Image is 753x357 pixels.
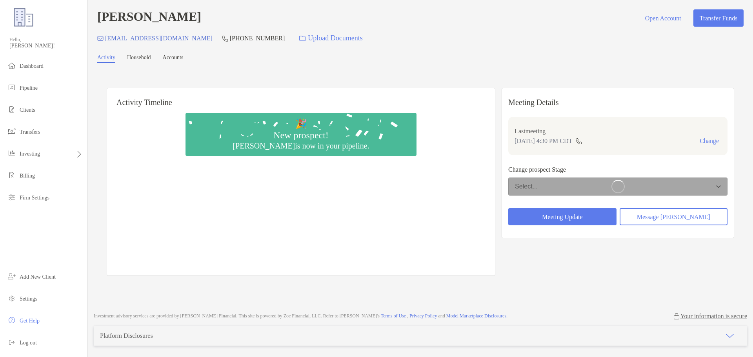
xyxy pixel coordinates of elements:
span: Get Help [20,318,40,324]
span: Firm Settings [20,195,49,201]
img: pipeline icon [7,83,16,92]
h4: [PERSON_NAME] [97,9,201,27]
span: Log out [20,340,37,346]
h6: Activity Timeline [107,88,495,107]
img: firm-settings icon [7,192,16,202]
a: Upload Documents [294,30,367,47]
p: [DATE] 4:30 PM CDT [515,136,572,146]
span: Investing [20,151,40,157]
span: Pipeline [20,85,38,91]
span: [PERSON_NAME]! [9,43,83,49]
img: transfers icon [7,127,16,136]
div: [PERSON_NAME] is now in your pipeline. [229,141,372,150]
span: Dashboard [20,63,44,69]
p: Last meeting [515,126,721,136]
img: dashboard icon [7,61,16,70]
img: logout icon [7,337,16,347]
span: Settings [20,296,37,302]
span: Add New Client [20,274,56,280]
div: 🎉 [292,118,310,130]
img: get-help icon [7,315,16,325]
a: Accounts [163,54,184,63]
img: button icon [299,36,306,41]
img: Email Icon [97,36,104,41]
div: Platform Disclosures [100,332,153,339]
button: Transfer Funds [693,9,744,27]
img: icon arrow [725,331,735,341]
p: Your information is secure [680,312,747,320]
img: add_new_client icon [7,272,16,281]
a: Model Marketplace Disclosures [446,313,506,319]
p: Change prospect Stage [508,165,728,174]
button: Open Account [639,9,687,27]
button: Meeting Update [508,208,616,225]
img: billing icon [7,170,16,180]
a: Privacy Policy [409,313,437,319]
img: Confetti [186,113,417,149]
a: Household [127,54,151,63]
img: settings icon [7,294,16,303]
img: investing icon [7,149,16,158]
span: Transfers [20,129,40,135]
img: clients icon [7,105,16,114]
a: Terms of Use [381,313,406,319]
span: Billing [20,173,35,179]
p: Investment advisory services are provided by [PERSON_NAME] Financial . This site is powered by Zo... [94,313,507,319]
img: Zoe Logo [9,3,38,31]
div: New prospect! [270,130,332,141]
p: [PHONE_NUMBER] [230,33,285,43]
button: Message [PERSON_NAME] [620,208,728,225]
img: Phone Icon [222,35,228,42]
p: [EMAIL_ADDRESS][DOMAIN_NAME] [105,33,213,43]
img: communication type [575,138,582,144]
span: Clients [20,107,35,113]
a: Activity [97,54,115,63]
p: Meeting Details [508,98,728,107]
button: Change [697,137,721,145]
